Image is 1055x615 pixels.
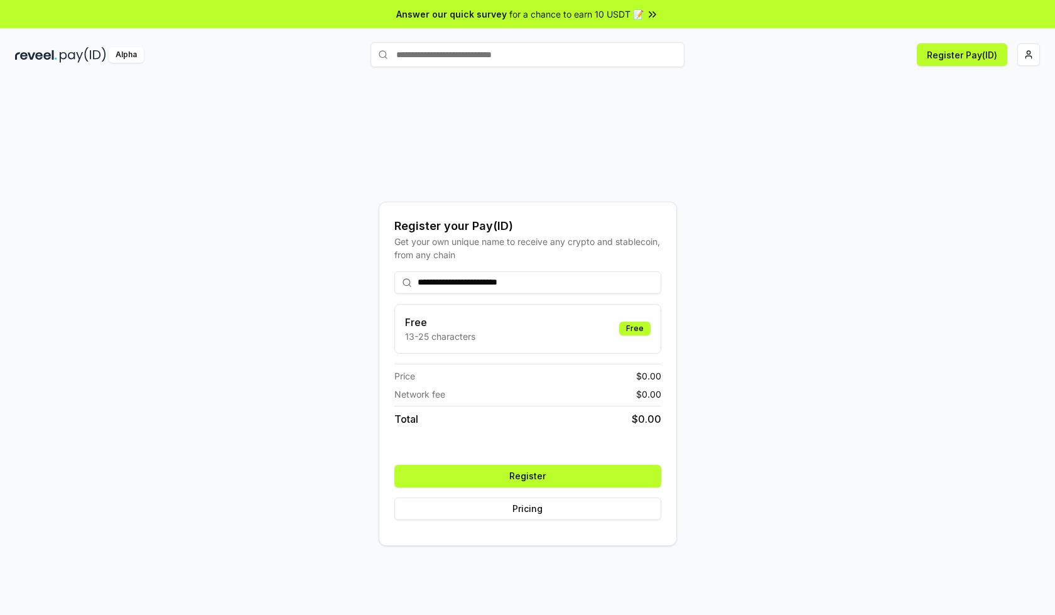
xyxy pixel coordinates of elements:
button: Register [394,465,661,487]
div: Get your own unique name to receive any crypto and stablecoin, from any chain [394,235,661,261]
img: reveel_dark [15,47,57,63]
span: $ 0.00 [632,411,661,427]
span: Total [394,411,418,427]
div: Free [619,322,651,335]
p: 13-25 characters [405,330,475,343]
div: Register your Pay(ID) [394,217,661,235]
span: $ 0.00 [636,388,661,401]
div: Alpha [109,47,144,63]
button: Pricing [394,498,661,520]
span: Answer our quick survey [396,8,507,21]
span: for a chance to earn 10 USDT 📝 [509,8,644,21]
h3: Free [405,315,475,330]
button: Register Pay(ID) [917,43,1007,66]
span: Price [394,369,415,383]
span: Network fee [394,388,445,401]
img: pay_id [60,47,106,63]
span: $ 0.00 [636,369,661,383]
